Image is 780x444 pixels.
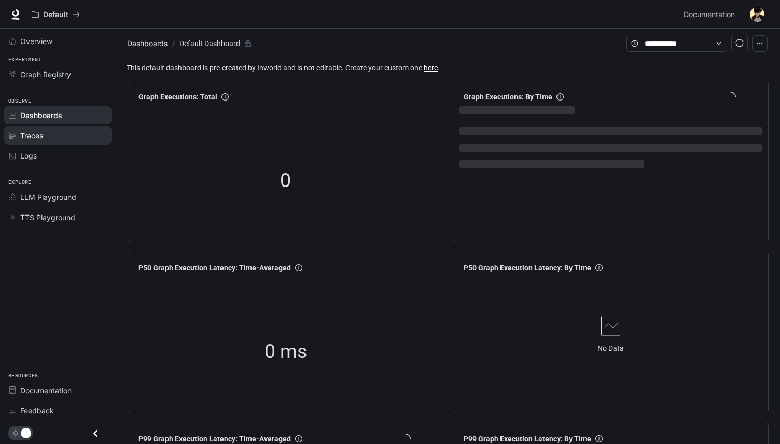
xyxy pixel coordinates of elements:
[295,435,302,442] span: info-circle
[295,264,302,271] span: info-circle
[4,106,112,124] a: Dashboards
[4,381,112,399] a: Documentation
[280,165,291,196] span: 0
[127,37,168,50] span: Dashboards
[4,126,112,145] a: Traces
[177,34,242,53] article: Default Dashboard
[684,8,735,21] span: Documentation
[221,93,229,101] span: info-circle
[127,62,772,74] span: This default dashboard is pre-created by Inworld and is not editable. Create your custom one .
[556,93,564,101] span: info-circle
[750,7,764,22] img: User avatar
[21,427,31,438] span: Dark mode toggle
[27,4,85,25] button: All workspaces
[679,4,743,25] a: Documentation
[43,10,68,19] p: Default
[20,192,76,203] span: LLM Playground
[20,405,54,416] span: Feedback
[400,434,411,444] span: loading
[138,262,291,274] span: P50 Graph Execution Latency: Time-Averaged
[20,130,43,141] span: Traces
[595,435,603,442] span: info-circle
[4,147,112,165] a: Logs
[124,37,170,50] button: Dashboards
[4,208,112,226] a: TTS Playground
[264,336,307,367] span: 0 ms
[138,91,217,103] span: Graph Executions: Total
[84,423,107,444] button: Close drawer
[20,110,62,121] span: Dashboards
[4,188,112,206] a: LLM Playground
[747,4,768,25] button: User avatar
[4,32,112,50] a: Overview
[424,64,438,72] a: here
[597,342,624,354] article: No Data
[726,92,736,102] span: loading
[20,69,71,80] span: Graph Registry
[20,150,37,161] span: Logs
[595,264,603,271] span: info-circle
[464,262,591,274] span: P50 Graph Execution Latency: By Time
[464,91,552,103] span: Graph Executions: By Time
[172,38,175,49] span: /
[4,402,112,420] a: Feedback
[4,65,112,83] a: Graph Registry
[20,36,52,47] span: Overview
[735,39,744,47] span: sync
[20,212,75,223] span: TTS Playground
[20,385,72,396] span: Documentation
